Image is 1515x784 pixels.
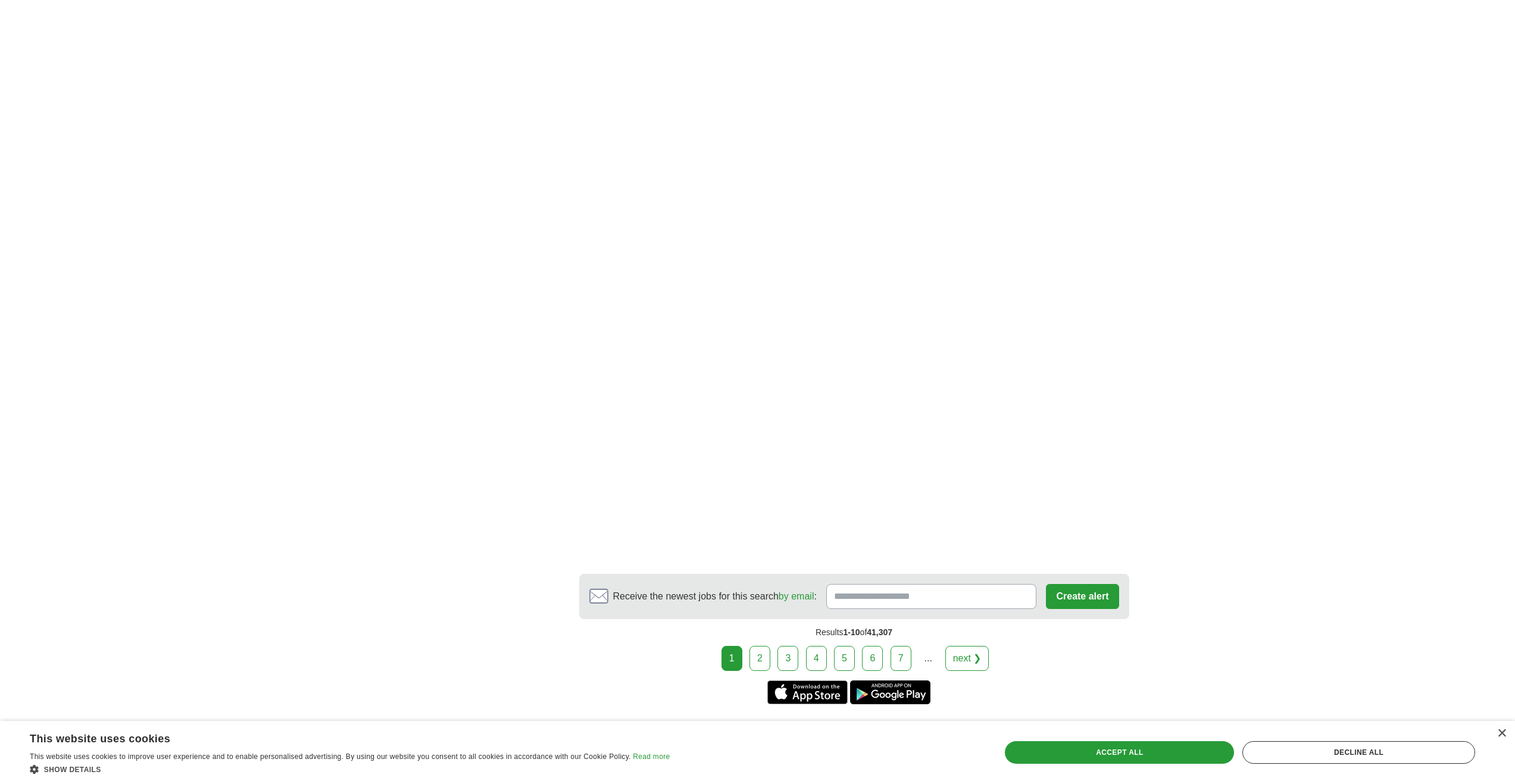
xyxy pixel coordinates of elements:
[721,646,742,671] div: 1
[1005,741,1234,764] div: Accept all
[945,646,989,671] a: next ❯
[806,646,827,671] a: 4
[30,728,640,746] div: This website uses cookies
[633,752,670,761] a: Read more, opens a new window
[916,646,940,670] div: ...
[767,680,848,704] a: Get the iPhone app
[891,646,911,671] a: 7
[850,680,930,704] a: Get the Android app
[579,619,1129,646] div: Results of
[844,627,860,637] span: 1-10
[613,589,817,604] span: Receive the newest jobs for this search :
[834,646,855,671] a: 5
[749,646,770,671] a: 2
[30,752,631,761] span: This website uses cookies to improve user experience and to enable personalised advertising. By u...
[1046,584,1119,609] button: Create alert
[1497,729,1506,738] div: Close
[862,646,883,671] a: 6
[867,627,892,637] span: 41,307
[779,591,814,601] a: by email
[777,646,798,671] a: 3
[44,766,101,774] span: Show details
[1242,741,1475,764] div: Decline all
[30,763,670,775] div: Show details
